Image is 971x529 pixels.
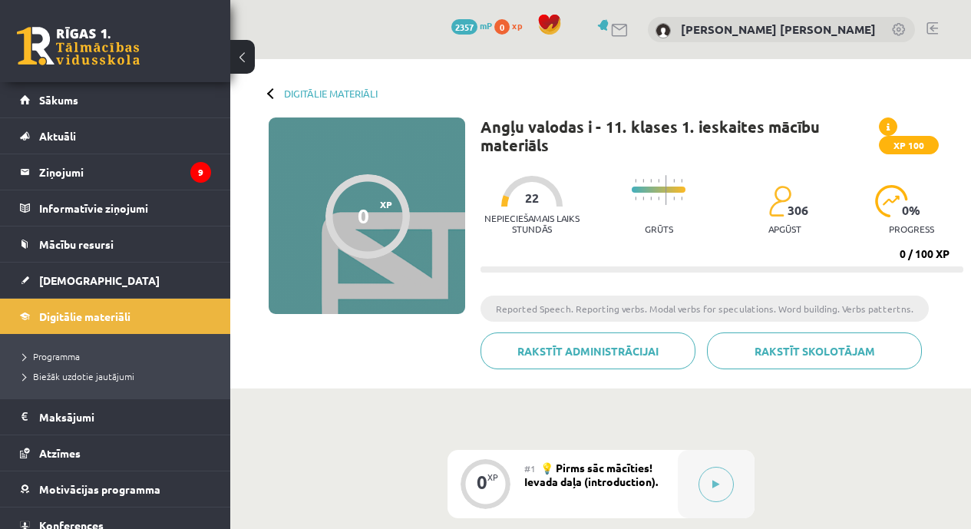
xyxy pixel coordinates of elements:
a: Aktuāli [20,118,211,154]
span: Sākums [39,93,78,107]
a: [PERSON_NAME] [PERSON_NAME] [681,21,876,37]
span: 2357 [451,19,477,35]
span: mP [480,19,492,31]
span: xp [512,19,522,31]
span: 0 [494,19,510,35]
legend: Ziņojumi [39,154,211,190]
a: Digitālie materiāli [20,299,211,334]
img: icon-short-line-57e1e144782c952c97e751825c79c345078a6d821885a25fce030b3d8c18986b.svg [642,197,644,200]
div: XP [487,473,498,481]
span: Aktuāli [39,129,76,143]
a: Motivācijas programma [20,471,211,507]
img: icon-short-line-57e1e144782c952c97e751825c79c345078a6d821885a25fce030b3d8c18986b.svg [650,179,652,183]
span: Atzīmes [39,446,81,460]
p: progress [889,223,934,234]
img: icon-short-line-57e1e144782c952c97e751825c79c345078a6d821885a25fce030b3d8c18986b.svg [673,197,675,200]
img: icon-long-line-d9ea69661e0d244f92f715978eff75569469978d946b2353a9bb055b3ed8787d.svg [665,175,667,205]
span: 306 [788,203,808,217]
span: Programma [23,350,80,362]
a: Maksājumi [20,399,211,435]
span: Biežāk uzdotie jautājumi [23,370,134,382]
a: Rakstīt administrācijai [481,332,695,369]
div: 0 [477,475,487,489]
legend: Maksājumi [39,399,211,435]
img: icon-progress-161ccf0a02000e728c5f80fcf4c31c7af3da0e1684b2b1d7c360e028c24a22f1.svg [875,185,908,217]
a: Sākums [20,82,211,117]
span: Digitālie materiāli [39,309,130,323]
p: apgūst [768,223,801,234]
a: Programma [23,349,215,363]
span: Motivācijas programma [39,482,160,496]
img: icon-short-line-57e1e144782c952c97e751825c79c345078a6d821885a25fce030b3d8c18986b.svg [673,179,675,183]
img: students-c634bb4e5e11cddfef0936a35e636f08e4e9abd3cc4e673bd6f9a4125e45ecb1.svg [768,185,791,217]
i: 9 [190,162,211,183]
span: [DEMOGRAPHIC_DATA] [39,273,160,287]
p: Grūts [645,223,673,234]
a: Digitālie materiāli [284,88,378,99]
img: Elīza Estere Odiņa [656,23,671,38]
h1: Angļu valodas i - 11. klases 1. ieskaites mācību materiāls [481,117,879,154]
li: Reported Speech. Reporting verbs. Modal verbs for speculations. Word building. Verbs pattertns. [481,296,929,322]
img: icon-short-line-57e1e144782c952c97e751825c79c345078a6d821885a25fce030b3d8c18986b.svg [642,179,644,183]
legend: Informatīvie ziņojumi [39,190,211,226]
a: Ziņojumi9 [20,154,211,190]
a: Informatīvie ziņojumi [20,190,211,226]
a: 0 xp [494,19,530,31]
img: icon-short-line-57e1e144782c952c97e751825c79c345078a6d821885a25fce030b3d8c18986b.svg [681,179,682,183]
a: Mācību resursi [20,226,211,262]
a: Biežāk uzdotie jautājumi [23,369,215,383]
a: [DEMOGRAPHIC_DATA] [20,263,211,298]
img: icon-short-line-57e1e144782c952c97e751825c79c345078a6d821885a25fce030b3d8c18986b.svg [681,197,682,200]
img: icon-short-line-57e1e144782c952c97e751825c79c345078a6d821885a25fce030b3d8c18986b.svg [635,197,636,200]
span: 22 [525,191,539,205]
p: Nepieciešamais laiks stundās [481,213,584,234]
a: Atzīmes [20,435,211,471]
img: icon-short-line-57e1e144782c952c97e751825c79c345078a6d821885a25fce030b3d8c18986b.svg [650,197,652,200]
span: XP 100 [879,136,939,154]
span: 0 % [902,203,921,217]
img: icon-short-line-57e1e144782c952c97e751825c79c345078a6d821885a25fce030b3d8c18986b.svg [635,179,636,183]
div: 0 [358,204,369,227]
span: #1 [524,462,536,474]
a: Rīgas 1. Tālmācības vidusskola [17,27,140,65]
img: icon-short-line-57e1e144782c952c97e751825c79c345078a6d821885a25fce030b3d8c18986b.svg [658,179,659,183]
a: Rakstīt skolotājam [707,332,922,369]
a: 2357 mP [451,19,492,31]
span: XP [380,199,392,210]
img: icon-short-line-57e1e144782c952c97e751825c79c345078a6d821885a25fce030b3d8c18986b.svg [658,197,659,200]
span: 💡 Pirms sāc mācīties! Ievada daļa (introduction). [524,461,658,488]
span: Mācību resursi [39,237,114,251]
